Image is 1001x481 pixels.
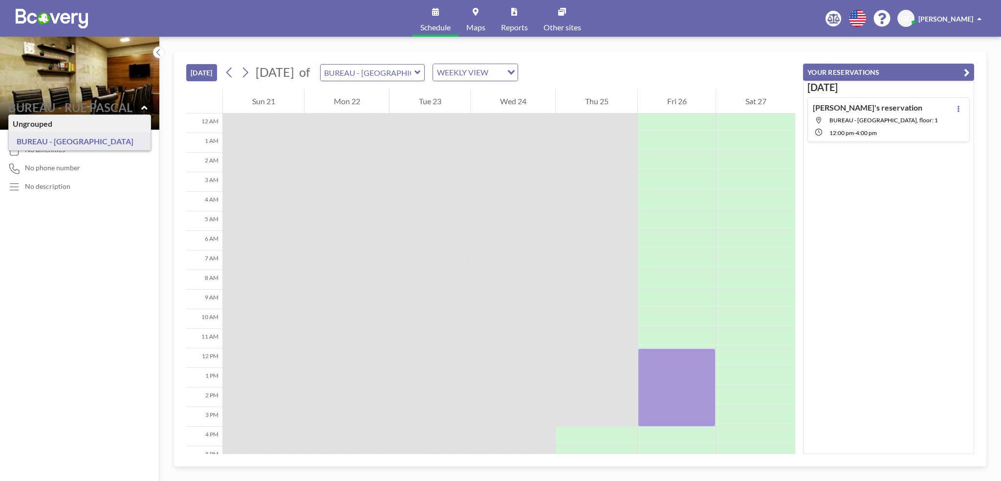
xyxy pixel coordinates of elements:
[544,23,581,31] span: Other sites
[256,65,294,79] span: [DATE]
[829,129,854,137] span: 12:00 PM
[433,64,518,81] div: Search for option
[186,133,222,153] div: 1 AM
[829,116,938,124] span: BUREAU - RUE PASCAL, floor: 1
[186,368,222,388] div: 1 PM
[223,89,304,114] div: Sun 21
[186,388,222,407] div: 2 PM
[8,100,141,115] input: BUREAU - RUE PASCAL
[186,251,222,270] div: 7 AM
[8,115,34,125] span: Floor: 1
[856,129,877,137] span: 4:00 PM
[186,290,222,309] div: 9 AM
[186,153,222,172] div: 2 AM
[186,348,222,368] div: 12 PM
[186,64,217,81] button: [DATE]
[918,15,973,23] span: [PERSON_NAME]
[321,65,414,81] input: BUREAU - RUE PASCAL
[902,14,911,23] span: GF
[471,89,555,114] div: Wed 24
[186,309,222,329] div: 10 AM
[25,182,70,191] div: No description
[9,133,151,150] div: BUREAU - [GEOGRAPHIC_DATA]
[186,172,222,192] div: 3 AM
[638,89,716,114] div: Fri 26
[803,64,974,81] button: YOUR RESERVATIONS
[186,270,222,290] div: 8 AM
[9,115,151,133] div: Ungrouped
[299,65,310,80] span: of
[807,81,970,93] h3: [DATE]
[716,89,795,114] div: Sat 27
[186,114,222,133] div: 12 AM
[466,23,485,31] span: Maps
[491,66,501,79] input: Search for option
[305,89,389,114] div: Mon 22
[420,23,451,31] span: Schedule
[186,407,222,427] div: 3 PM
[556,89,637,114] div: Thu 25
[16,9,88,28] img: organization-logo
[435,66,490,79] span: WEEKLY VIEW
[186,211,222,231] div: 5 AM
[186,192,222,211] div: 4 AM
[186,329,222,348] div: 11 AM
[186,427,222,446] div: 4 PM
[854,129,856,137] span: -
[813,103,922,113] h4: [PERSON_NAME]'s reservation
[25,163,80,172] span: No phone number
[390,89,470,114] div: Tue 23
[186,231,222,251] div: 6 AM
[501,23,528,31] span: Reports
[186,446,222,466] div: 5 PM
